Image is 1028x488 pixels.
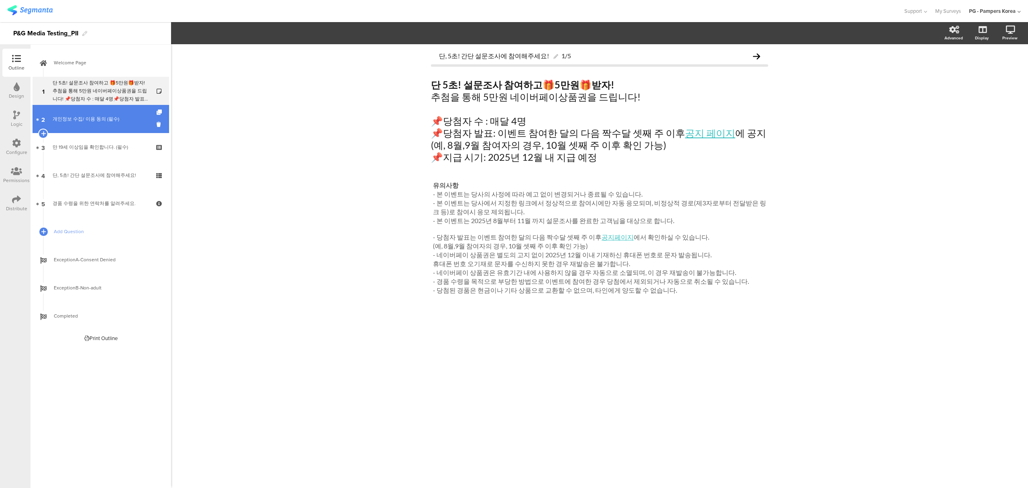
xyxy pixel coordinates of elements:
a: 5 경품 수령을 위한 연락처를 알려주세요. [33,189,169,217]
a: 공지 페이지 [685,127,735,139]
i: Delete [157,121,163,128]
span: 4 [41,171,45,180]
strong: 받자! [592,79,614,90]
div: Design [9,92,24,100]
p: - 네이버페이 상품권은 별도의 고지 없이 2025년 12월 이내 기재하신 휴대폰 번호로 문자 발송됩니다. [433,251,766,260]
a: 공지페이지 [602,233,634,241]
span: ExceptionA-Consent Denied [54,256,157,264]
a: 1 단 5초! 설문조사 참여하고 🎁5만원🎁받자!추첨을 통해 5만원 네이버페이상품권을 드립니다! 📌당첨자 수 : 매달 4명📌당첨자 발표: 이벤트 참여한 달의 다음 짝수달 셋째 ... [33,77,169,105]
div: 단 5초! 설문조사 참여하고 🎁5만원🎁받자!추첨을 통해 5만원 네이버페이상품권을 드립니다! 📌당첨자 수 : 매달 4명📌당첨자 발표: 이벤트 참여한 달의 다음 짝수달 셋째 주 ... [53,79,149,103]
p: (예, 8월,9월 참여자의 경우, 10월 셋째 주 이후 확인 가능) [433,242,766,251]
p: - 당첨된 경품은 현금이나 기타 상품으로 교환할 수 없으며, 타인에게 양도할 수 없습니다. [433,286,766,295]
div: Display [975,35,989,41]
span: Support [904,7,922,15]
img: segmanta logo [7,5,53,15]
div: Preview [1002,35,1018,41]
div: 단, 5초! 간단 설문조사에 참여해주세요! [53,171,149,179]
a: Completed [33,302,169,330]
div: Print Outline [84,334,118,342]
div: 만 19세 이상임을 확인합니다. (필수) [53,143,149,151]
span: Add Question [54,228,157,236]
span: 단, 5초! 간단 설문조사에 참여해주세요! [439,52,549,59]
p: - 본 이벤트는 당사의 사정에 따라 예고 없이 변경되거나 종료될 수 있습니다. [433,190,766,199]
span: 5 [41,199,45,208]
span: 2 [41,115,45,123]
p: 추첨을 통해 5만원 네이버페이상품권을 드립니다! [431,91,768,103]
p: - 당첨자 발표는 이벤트 참여한 달의 다음 짝수달 셋째 주 이후 에서 확인하실 수 있습니다. [433,233,766,242]
div: Outline [8,64,24,72]
div: Advanced [944,35,963,41]
p: 📌지급 시기: 2025년 12월 내 지급 예정 [431,151,768,163]
p: 📌당첨자 수 : 매달 4명 [431,115,768,127]
span: Welcome Page [54,59,157,67]
p: - 네이버페이 상품권은 유효기간 내에 사용하지 않을 경우 자동으로 소멸되며, 이 경우 재발송이 불가능합니다. [433,269,766,277]
div: 1/5 [561,52,571,59]
a: Welcome Page [33,49,169,77]
div: Logic [11,121,22,128]
a: ExceptionB-Non-adult [33,274,169,302]
p: - 본 이벤트는 2025년 8월부터 11월 까지 설문조사를 완료한 고객님을 대상으로 합니다. [433,217,766,226]
strong: 단 5초! 설문조사 참여하고 [431,79,543,90]
p: - 본 이벤트는 당사에서 지정한 링크에서 정상적으로 참여시에만 자동 응모되며, 비정상적 경로(제3자로부터 전달받은 링크 등)로 참여시 응모 제외됩니다. [433,199,766,217]
a: 3 만 19세 이상임을 확인합니다. (필수) [33,133,169,161]
p: 📌당첨자 발표: 이벤트 참여한 달의 다음 짝수달 셋째 주 이후 에 공지 [431,127,768,139]
div: Configure [6,149,27,156]
strong: 5만원 [555,79,579,90]
span: ExceptionB-Non-adult [54,284,157,292]
span: 1 [42,86,45,95]
strong: 유의사항 [433,181,459,189]
span: Completed [54,312,157,320]
div: PG - Pampers Korea [969,7,1016,15]
div: 개인정보 수집/ 이용 동의 (필수) [53,115,149,123]
a: 2 개인정보 수집/ 이용 동의 (필수) [33,105,169,133]
a: 4 단, 5초! 간단 설문조사에 참여해주세요! [33,161,169,189]
i: Duplicate [157,110,163,115]
div: Distribute [6,205,27,212]
p: - 경품 수령을 목적으로 부당한 방법으로 이벤트에 참여한 경우 당첨에서 제외되거나 자동으로 취소될 수 있습니다. [433,277,766,286]
div: P&G Media Testing_PII [13,27,78,40]
div: Permissions [3,177,30,184]
span: 3 [41,143,45,152]
div: 경품 수령을 위한 연락처를 알려주세요. [53,199,149,207]
p: (예, 8월,9월 참여자의 경우, 10월 셋째 주 이후 확인 가능) [431,139,768,151]
p: 휴대폰 번호 오기재로 문자를 수신하지 못한 경우 재발송은 불가합니다. [433,260,766,269]
a: ExceptionA-Consent Denied [33,246,169,274]
p: 🎁 🎁 [431,79,768,91]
